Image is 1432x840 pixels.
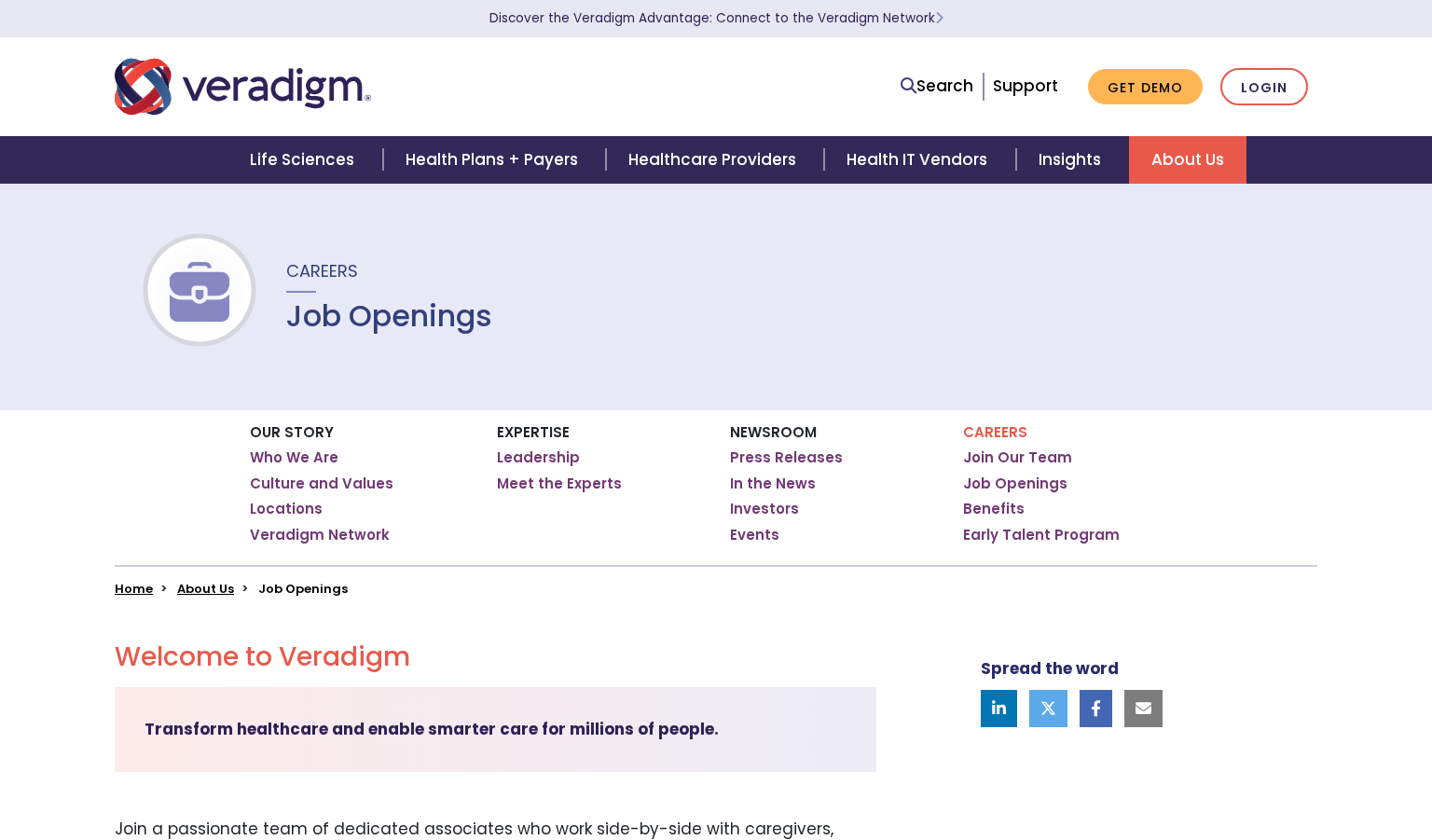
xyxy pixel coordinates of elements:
[730,448,843,467] a: Press Releases
[1220,68,1308,106] a: Login
[250,475,393,493] a: Culture and Values
[250,500,323,518] a: Locations
[730,526,779,544] a: Events
[145,718,719,740] strong: Transform healthcare and enable smarter care for millions of people.
[115,56,371,117] img: Veradigm logo
[489,9,943,27] a: Discover the Veradigm Advantage: Connect to the Veradigm NetworkLearn More
[115,641,876,673] h2: Welcome to Veradigm
[963,475,1067,493] a: Job Openings
[993,75,1058,97] a: Support
[250,448,338,467] a: Who We Are
[935,9,943,27] span: Learn More
[497,475,622,493] a: Meet the Experts
[824,136,1015,184] a: Health IT Vendors
[963,448,1072,467] a: Join Our Team
[177,580,234,598] a: About Us
[963,526,1120,544] a: Early Talent Program
[497,448,580,467] a: Leadership
[901,74,973,99] a: Search
[250,526,390,544] a: Veradigm Network
[1129,136,1246,184] a: About Us
[981,657,1119,680] strong: Spread the word
[1088,69,1203,105] a: Get Demo
[730,475,816,493] a: In the News
[1016,136,1129,184] a: Insights
[963,500,1025,518] a: Benefits
[606,136,824,184] a: Healthcare Providers
[383,136,606,184] a: Health Plans + Payers
[730,500,799,518] a: Investors
[115,580,153,598] a: Home
[286,259,358,282] span: Careers
[286,298,492,334] h1: Job Openings
[227,136,382,184] a: Life Sciences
